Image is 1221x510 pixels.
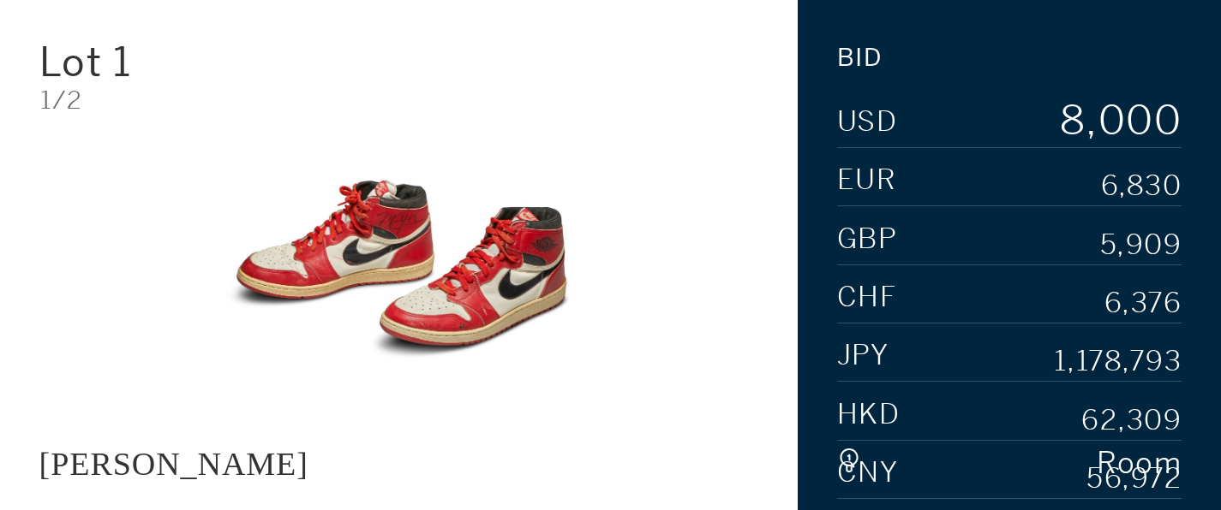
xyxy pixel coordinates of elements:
[1058,100,1086,140] div: 8
[837,459,899,486] span: CNY
[1104,289,1182,317] div: 6,376
[39,446,308,482] div: [PERSON_NAME]
[40,88,758,113] div: 1/2
[39,44,279,83] div: Lot 1
[837,108,898,135] span: USD
[1058,141,1086,181] div: 9
[1100,230,1182,258] div: 5,909
[1154,100,1182,140] div: 0
[193,132,605,406] img: JACQUES MAJORELLE
[1081,406,1182,433] div: 62,309
[837,341,889,369] span: JPY
[1126,100,1154,140] div: 0
[837,225,898,252] span: GBP
[1054,347,1182,375] div: 1,178,793
[837,166,897,193] span: EUR
[861,448,1182,477] div: Room
[837,283,897,311] span: CHF
[837,45,883,70] div: Bid
[837,400,901,428] span: HKD
[1086,465,1182,492] div: 56,972
[1098,100,1127,140] div: 0
[1101,172,1182,199] div: 6,830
